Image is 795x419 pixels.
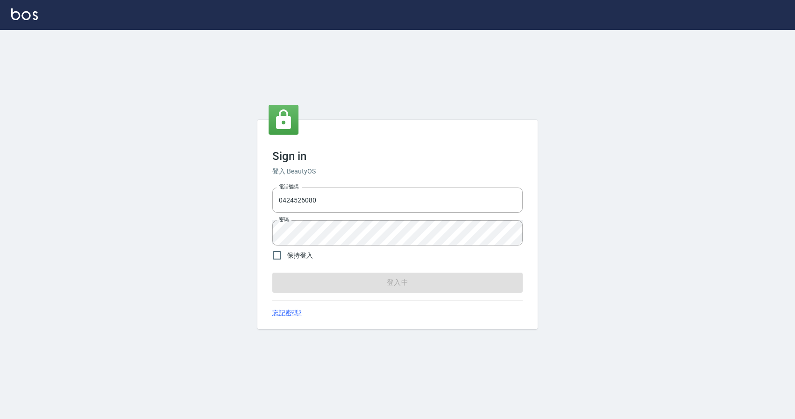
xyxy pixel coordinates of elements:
[272,150,523,163] h3: Sign in
[287,251,313,260] span: 保持登入
[279,216,289,223] label: 密碼
[279,183,298,190] label: 電話號碼
[272,166,523,176] h6: 登入 BeautyOS
[11,8,38,20] img: Logo
[272,308,302,318] a: 忘記密碼?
